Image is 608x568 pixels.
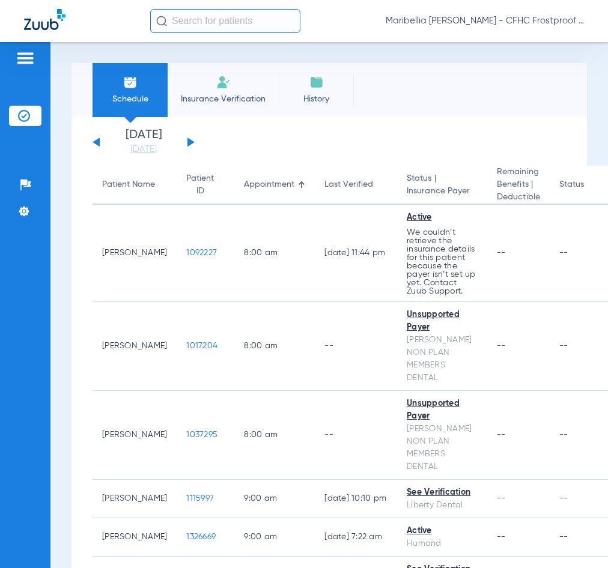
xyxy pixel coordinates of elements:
div: Appointment [244,178,294,191]
img: Search Icon [156,16,167,26]
span: History [288,93,345,105]
img: Manual Insurance Verification [216,75,231,89]
p: We couldn’t retrieve the insurance details for this patient because the payer isn’t set up yet. C... [407,228,478,295]
div: [PERSON_NAME] NON PLAN MEMBERS DENTAL [407,334,478,384]
div: Last Verified [324,178,388,191]
div: Active [407,525,478,537]
span: Insurance Verification [177,93,270,105]
a: [DATE] [108,144,180,156]
td: [PERSON_NAME] [93,480,177,518]
td: [DATE] 7:22 AM [315,518,397,557]
td: [PERSON_NAME] [93,518,177,557]
td: 8:00 AM [234,391,315,480]
td: [PERSON_NAME] [93,302,177,391]
span: 1017204 [186,342,217,350]
td: [PERSON_NAME] [93,205,177,302]
input: Search for patients [150,9,300,33]
span: 1092227 [186,249,217,257]
span: 1115997 [186,494,214,503]
td: 8:00 AM [234,205,315,302]
span: -- [497,494,506,503]
div: Patient ID [186,172,214,198]
td: 9:00 AM [234,480,315,518]
img: hamburger-icon [16,51,35,65]
span: -- [497,533,506,541]
div: Patient ID [186,172,225,198]
div: Last Verified [324,178,373,191]
td: [DATE] 10:10 PM [315,480,397,518]
img: Schedule [123,75,138,89]
td: [PERSON_NAME] [93,391,177,480]
span: -- [497,249,506,257]
span: Deductible [497,191,540,204]
td: -- [315,302,397,391]
div: Appointment [244,178,305,191]
span: Insurance Payer [407,185,478,198]
div: Patient Name [102,178,155,191]
iframe: Chat Widget [548,510,608,568]
td: 9:00 AM [234,518,315,557]
img: Zuub Logo [24,9,65,30]
div: Humana [407,537,478,550]
td: 8:00 AM [234,302,315,391]
div: Active [407,211,478,224]
span: -- [497,342,506,350]
td: [DATE] 11:44 PM [315,205,397,302]
li: [DATE] [108,129,180,156]
th: Remaining Benefits | [487,166,550,205]
td: -- [315,391,397,480]
span: 1326669 [186,533,216,541]
div: See Verification [407,486,478,499]
div: Patient Name [102,178,167,191]
img: History [309,75,324,89]
span: Schedule [102,93,159,105]
span: Maribellia [PERSON_NAME] - CFHC Frostproof Dental [386,15,584,27]
div: Liberty Dental [407,499,478,512]
div: [PERSON_NAME] NON PLAN MEMBERS DENTAL [407,423,478,473]
span: -- [497,431,506,439]
div: Unsupported Payer [407,309,478,334]
div: Unsupported Payer [407,397,478,423]
span: 1037295 [186,431,217,439]
th: Status | [397,166,487,205]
